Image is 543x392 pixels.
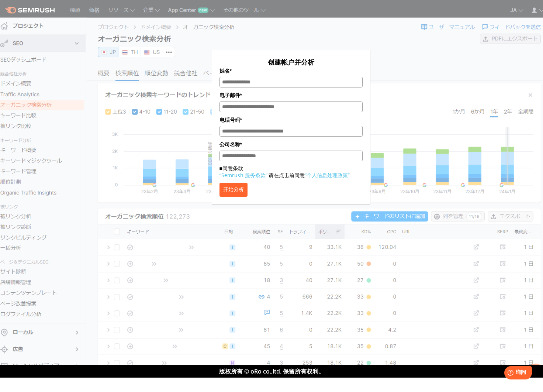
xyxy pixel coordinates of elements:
[219,172,267,179] a: “Semrush 服务条款”
[219,117,242,123] font: 电话号码*
[223,186,244,192] font: 开始分析
[219,183,248,197] button: 开始分析
[219,92,242,98] font: 电子邮件*
[477,363,535,384] iframe: 帮助小部件启动器
[269,172,305,179] font: 请在点击前同意
[305,172,350,179] a: “个人信息处理政策”
[268,58,314,66] font: 创建帐户并分析
[219,141,242,147] font: 公司名称*
[219,165,243,172] font: ■同意条款
[219,367,324,375] font: 版权所有 © oRo co.,ltd. 保留所有权利。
